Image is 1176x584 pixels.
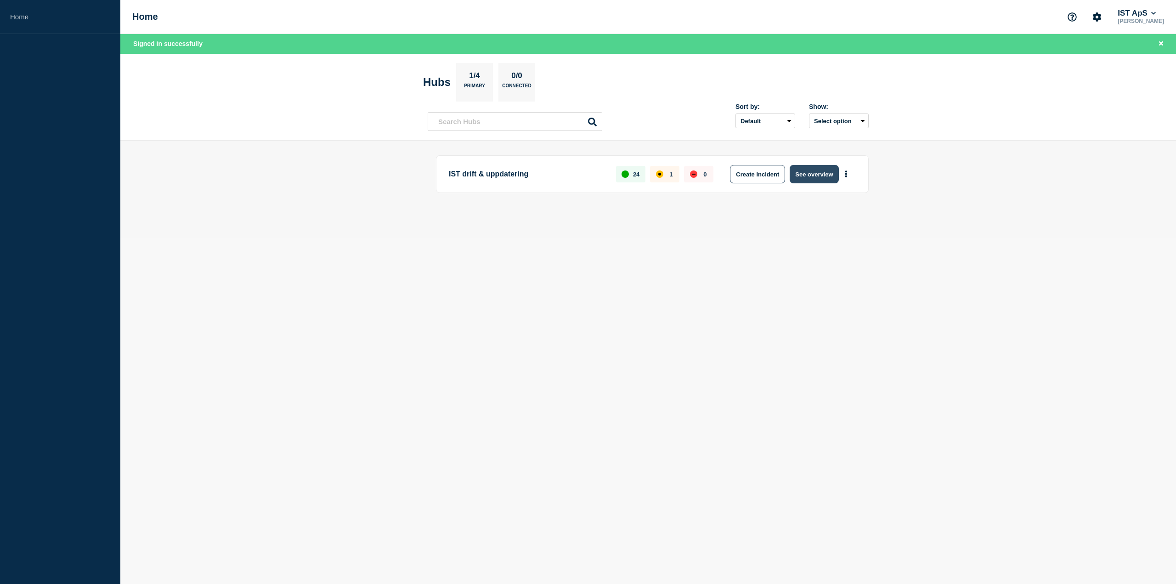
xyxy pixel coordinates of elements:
p: 0 [703,171,707,178]
button: Support [1063,7,1082,27]
span: Signed in successfully [133,40,203,47]
button: IST ApS [1116,9,1158,18]
button: Create incident [730,165,785,183]
div: Sort by: [735,103,795,110]
div: Show: [809,103,869,110]
div: down [690,170,697,178]
p: 24 [633,171,639,178]
button: Select option [809,113,869,128]
p: 1 [669,171,673,178]
p: 1/4 [466,71,484,83]
p: Primary [464,83,485,93]
p: [PERSON_NAME] [1116,18,1166,24]
p: Connected [502,83,531,93]
select: Sort by [735,113,795,128]
div: up [622,170,629,178]
p: 0/0 [508,71,526,83]
p: IST drift & uppdatering [449,165,605,183]
h2: Hubs [423,76,451,89]
input: Search Hubs [428,112,602,131]
button: Close banner [1155,39,1167,49]
button: See overview [790,165,838,183]
h1: Home [132,11,158,22]
button: More actions [840,166,852,183]
div: affected [656,170,663,178]
button: Account settings [1087,7,1107,27]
